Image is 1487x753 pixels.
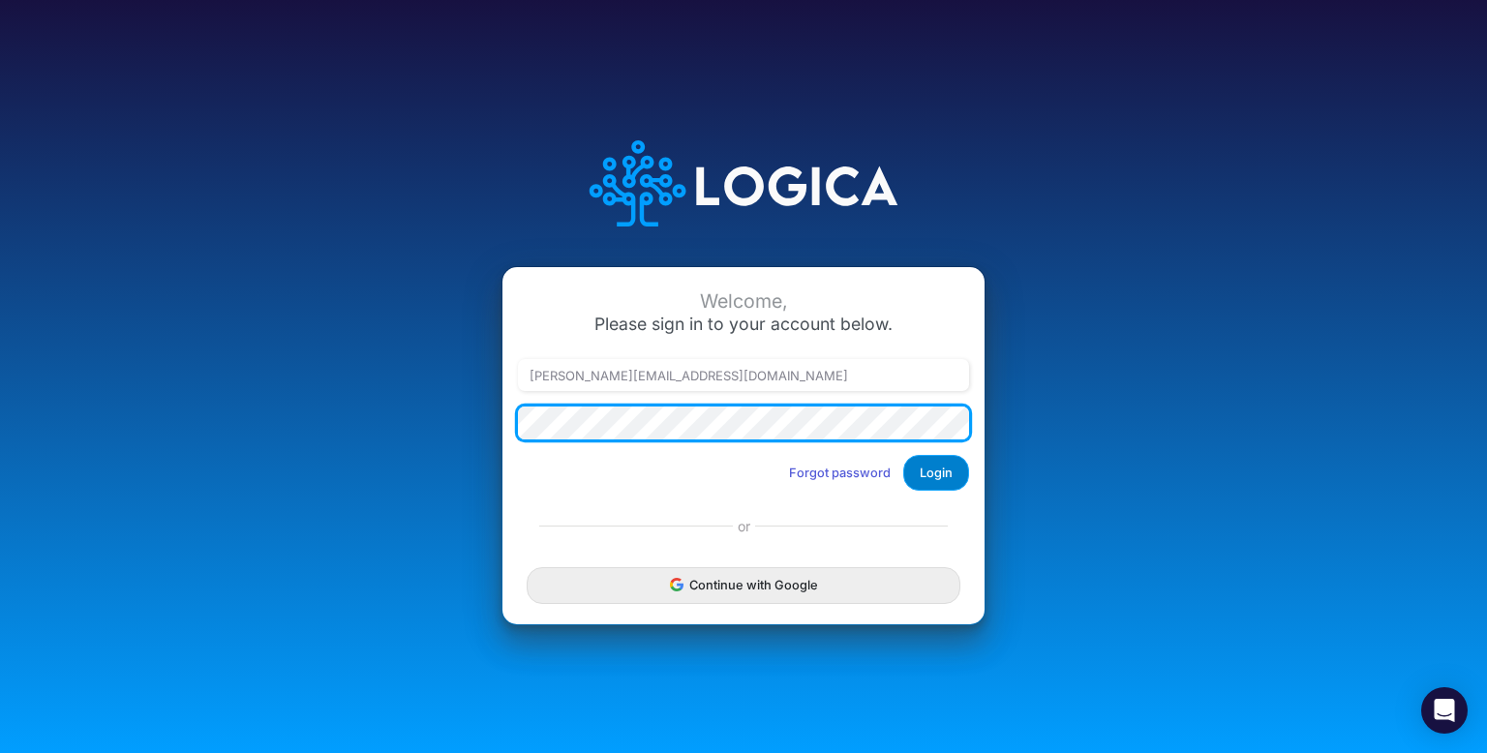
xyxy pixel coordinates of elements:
[594,314,893,334] span: Please sign in to your account below.
[518,359,969,392] input: Email
[903,455,969,491] button: Login
[518,290,969,313] div: Welcome,
[527,567,960,603] button: Continue with Google
[776,457,903,489] button: Forgot password
[1421,687,1468,734] div: Open Intercom Messenger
